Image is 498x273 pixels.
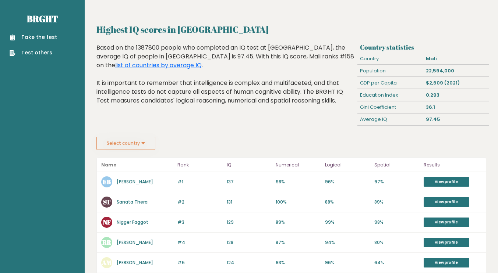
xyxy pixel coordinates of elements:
[227,219,272,226] p: 129
[276,219,321,226] p: 89%
[325,179,370,185] p: 96%
[424,238,469,247] a: View profile
[374,239,419,246] p: 80%
[115,61,202,69] a: list of countries by average IQ
[325,161,370,169] p: Logical
[325,219,370,226] p: 99%
[357,77,423,89] div: GDP per Capita
[177,199,222,205] p: #2
[423,89,489,101] div: 0.293
[96,137,155,150] button: Select country
[325,239,370,246] p: 94%
[423,77,489,89] div: $2,609 (2021)
[357,65,423,77] div: Population
[374,199,419,205] p: 89%
[423,53,489,65] div: Mali
[177,179,222,185] p: #1
[227,179,272,185] p: 137
[177,239,222,246] p: #4
[374,161,419,169] p: Spatial
[177,161,222,169] p: Rank
[101,162,116,168] b: Name
[103,218,111,226] text: NF
[117,239,153,245] a: [PERSON_NAME]
[423,101,489,113] div: 36.1
[117,179,153,185] a: [PERSON_NAME]
[374,259,419,266] p: 64%
[117,259,153,266] a: [PERSON_NAME]
[117,219,148,225] a: Nigger Faggot
[357,89,423,101] div: Education Index
[276,259,321,266] p: 93%
[227,199,272,205] p: 131
[227,161,272,169] p: IQ
[102,258,112,267] text: AM
[103,177,111,186] text: EB
[276,161,321,169] p: Numerical
[177,259,222,266] p: #5
[424,218,469,227] a: View profile
[424,177,469,187] a: View profile
[117,199,148,205] a: Sanata Thera
[10,49,57,57] a: Test others
[357,53,423,65] div: Country
[227,259,272,266] p: 124
[374,179,419,185] p: 97%
[374,219,419,226] p: 98%
[325,259,370,266] p: 96%
[276,239,321,246] p: 87%
[103,198,111,206] text: ST
[424,197,469,207] a: View profile
[96,43,354,116] div: Based on the 1387800 people who completed an IQ test at [GEOGRAPHIC_DATA], the average IQ of peop...
[357,101,423,113] div: Gini Coefficient
[424,258,469,267] a: View profile
[423,114,489,125] div: 97.45
[325,199,370,205] p: 88%
[227,239,272,246] p: 128
[276,199,321,205] p: 100%
[96,23,486,36] h2: Highest IQ scores in [GEOGRAPHIC_DATA]
[357,114,423,125] div: Average IQ
[27,13,58,25] a: Brght
[423,65,489,77] div: 22,594,000
[177,219,222,226] p: #3
[276,179,321,185] p: 98%
[102,238,112,247] text: RR
[424,161,481,169] p: Results
[360,43,486,51] h3: Country statistics
[10,33,57,41] a: Take the test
